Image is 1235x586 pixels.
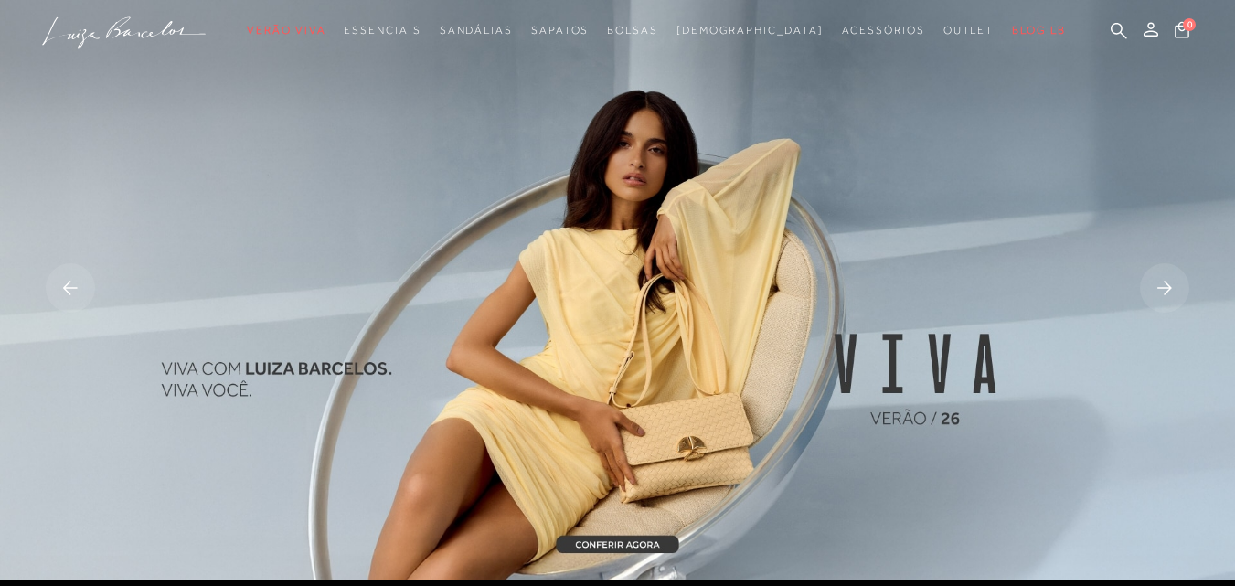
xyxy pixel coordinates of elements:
a: categoryNavScreenReaderText [531,14,589,48]
a: BLOG LB [1012,14,1065,48]
span: BLOG LB [1012,24,1065,37]
a: categoryNavScreenReaderText [842,14,925,48]
span: Bolsas [607,24,658,37]
span: Sandálias [440,24,513,37]
button: 0 [1169,20,1195,45]
a: categoryNavScreenReaderText [943,14,995,48]
span: Outlet [943,24,995,37]
span: Acessórios [842,24,925,37]
a: categoryNavScreenReaderText [440,14,513,48]
span: Essenciais [344,24,421,37]
a: categoryNavScreenReaderText [344,14,421,48]
a: categoryNavScreenReaderText [247,14,325,48]
span: Verão Viva [247,24,325,37]
a: categoryNavScreenReaderText [607,14,658,48]
span: Sapatos [531,24,589,37]
span: 0 [1183,18,1196,31]
span: [DEMOGRAPHIC_DATA] [676,24,824,37]
a: noSubCategoriesText [676,14,824,48]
